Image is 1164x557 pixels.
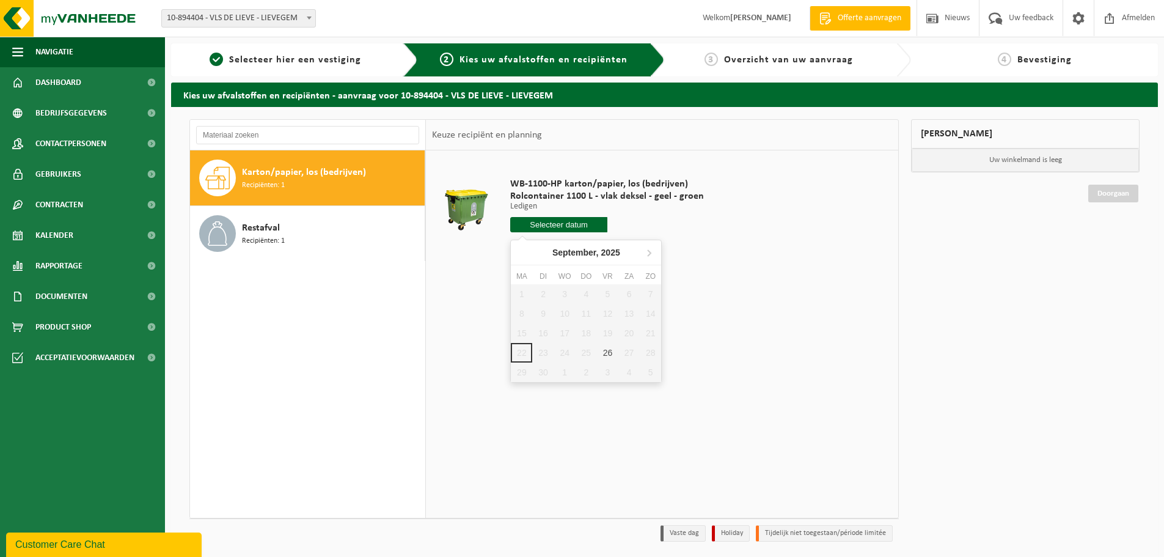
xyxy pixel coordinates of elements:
span: Overzicht van uw aanvraag [724,55,853,65]
span: Dashboard [35,67,81,98]
span: Contactpersonen [35,128,106,159]
div: ma [511,270,532,282]
span: Navigatie [35,37,73,67]
div: 26 [597,343,618,363]
span: 4 [998,53,1011,66]
input: Materiaal zoeken [196,126,419,144]
p: Ledigen [510,202,704,211]
h2: Kies uw afvalstoffen en recipiënten - aanvraag voor 10-894404 - VLS DE LIEVE - LIEVEGEM [171,83,1158,106]
button: Restafval Recipiënten: 1 [190,206,425,261]
span: Recipiënten: 1 [242,180,285,191]
a: Offerte aanvragen [810,6,910,31]
span: Kalender [35,220,73,251]
a: 1Selecteer hier een vestiging [177,53,393,67]
span: 3 [705,53,718,66]
div: za [618,270,640,282]
a: Doorgaan [1088,185,1138,202]
span: Acceptatievoorwaarden [35,342,134,373]
button: Karton/papier, los (bedrijven) Recipiënten: 1 [190,150,425,206]
div: vr [597,270,618,282]
div: di [532,270,554,282]
i: 2025 [601,248,620,257]
iframe: chat widget [6,530,204,557]
span: Documenten [35,281,87,312]
span: Rapportage [35,251,82,281]
strong: [PERSON_NAME] [730,13,791,23]
div: Keuze recipiënt en planning [426,120,548,150]
span: 2 [440,53,453,66]
div: zo [640,270,661,282]
span: Contracten [35,190,83,220]
span: 1 [210,53,223,66]
span: Offerte aanvragen [835,12,904,24]
span: Kies uw afvalstoffen en recipiënten [459,55,628,65]
span: Product Shop [35,312,91,342]
p: Uw winkelmand is leeg [912,149,1139,172]
input: Selecteer datum [510,217,607,232]
div: [PERSON_NAME] [911,119,1140,149]
span: 10-894404 - VLS DE LIEVE - LIEVEGEM [161,9,316,28]
div: do [576,270,597,282]
span: Restafval [242,221,280,235]
span: Recipiënten: 1 [242,235,285,247]
span: 10-894404 - VLS DE LIEVE - LIEVEGEM [162,10,315,27]
span: Rolcontainer 1100 L - vlak deksel - geel - groen [510,190,704,202]
span: WB-1100-HP karton/papier, los (bedrijven) [510,178,704,190]
div: September, [547,243,625,262]
span: Bedrijfsgegevens [35,98,107,128]
li: Holiday [712,525,750,542]
span: Karton/papier, los (bedrijven) [242,165,366,180]
span: Bevestiging [1017,55,1072,65]
li: Tijdelijk niet toegestaan/période limitée [756,525,893,542]
span: Selecteer hier een vestiging [229,55,361,65]
span: Gebruikers [35,159,81,190]
div: wo [554,270,576,282]
li: Vaste dag [661,525,706,542]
